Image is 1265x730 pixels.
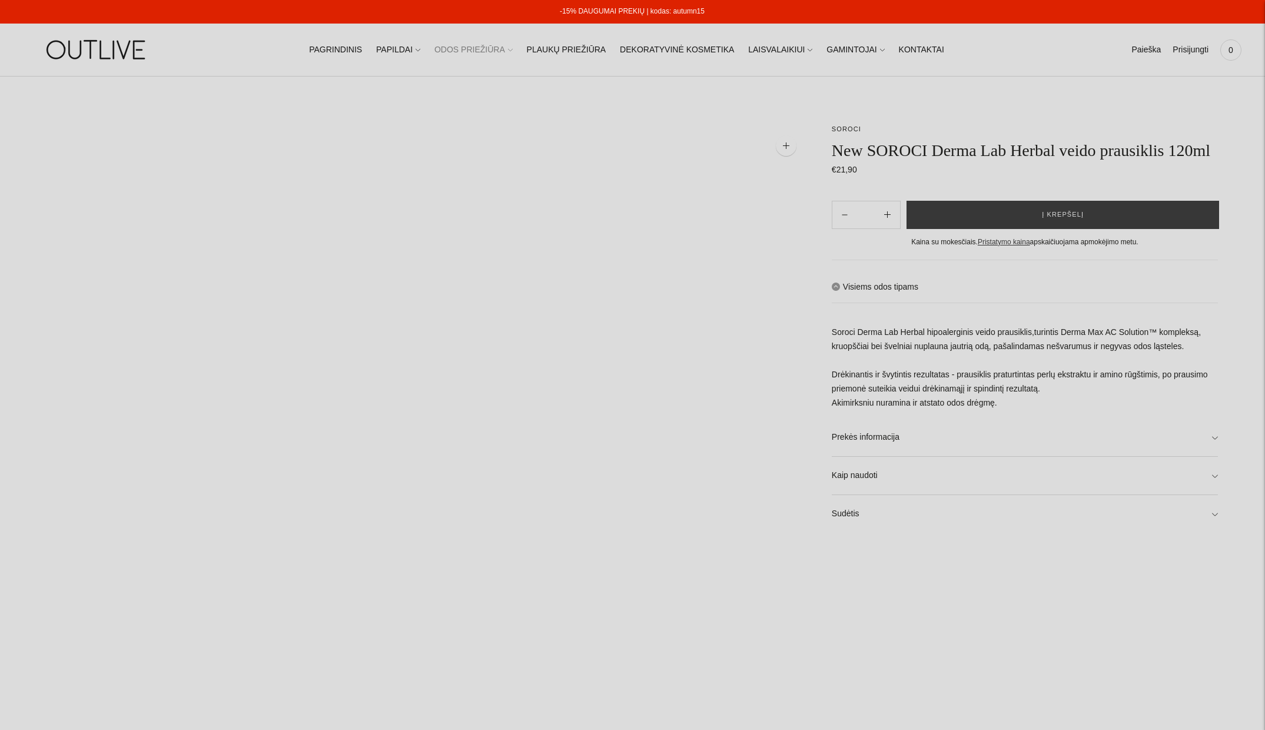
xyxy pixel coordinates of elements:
[376,37,420,63] a: PAPILDAI
[907,201,1219,229] button: Į krepšelį
[857,206,875,223] input: Product quantity
[832,201,857,229] button: Add product quantity
[434,37,513,63] a: ODOS PRIEŽIŪRA
[832,165,857,174] span: €21,90
[620,37,734,63] a: DEKORATYVINĖ KOSMETIKA
[832,495,1218,533] a: Sudėtis
[832,125,861,132] a: SOROCI
[24,29,171,70] img: OUTLIVE
[875,201,900,229] button: Subtract product quantity
[826,37,884,63] a: GAMINTOJAI
[832,326,1218,410] p: Soroci Derma Lab Herbal hipoalerginis veido prausiklis,turintis Derma Max AC Solution™ kompleksą,...
[832,457,1218,495] a: Kaip naudoti
[1223,42,1239,58] span: 0
[527,37,606,63] a: PLAUKŲ PRIEŽIŪRA
[560,7,705,15] a: -15% DAUGUMAI PREKIŲ | kodas: autumn15
[832,140,1218,161] h1: New SOROCI Derma Lab Herbal veido prausiklis 120ml
[1131,37,1161,63] a: Paieška
[748,37,812,63] a: LAISVALAIKIUI
[1220,37,1241,63] a: 0
[1173,37,1208,63] a: Prisijungti
[899,37,944,63] a: KONTAKTAI
[832,236,1218,248] div: Kaina su mokesčiais. apskaičiuojama apmokėjimo metu.
[832,419,1218,456] a: Prekės informacija
[978,238,1030,246] a: Pristatymo kaina
[309,37,362,63] a: PAGRINDINIS
[1042,209,1084,221] span: Į krepšelį
[832,260,1218,532] div: Visiems odos tipams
